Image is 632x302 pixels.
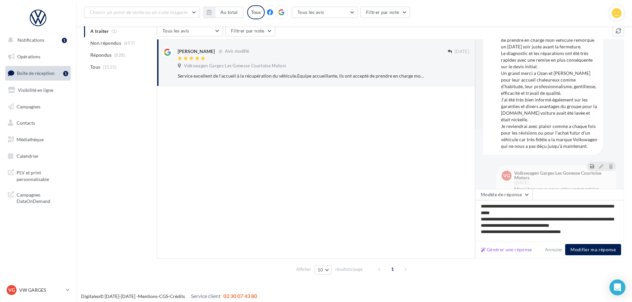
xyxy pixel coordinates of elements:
div: Merci beaucoup pour votre commentaire détaillé qui récompense le travail de l'équipe. C'est exact... [514,186,611,232]
span: Volkswagen Garges Les Gonesse Courtoise Motors [184,63,286,69]
span: 02 30 07 43 80 [223,293,257,299]
span: (697) [124,40,135,46]
span: VG [8,287,15,293]
a: Boîte de réception1 [4,66,72,80]
a: PLV et print personnalisable [4,165,72,185]
span: Campagnes DataOnDemand [17,190,68,205]
span: 10 [318,267,323,272]
span: (828) [114,52,125,58]
button: Au total [203,7,244,18]
button: Tous les avis [157,25,223,36]
button: Annuler [542,246,565,254]
a: Visibilité en ligne [4,83,72,97]
span: VG [503,172,510,179]
button: Au total [215,7,244,18]
span: 1 [387,264,398,274]
button: Modifier ma réponse [565,244,621,255]
a: Calendrier [4,149,72,163]
a: Médiathèque [4,133,72,147]
span: Choisir un point de vente ou un code magasin [90,9,188,15]
span: (1525) [103,64,117,70]
span: Répondus [90,52,112,58]
div: 1 [62,38,67,43]
a: VG VW GARGES [5,284,71,296]
span: Contacts [17,120,35,126]
button: Tous les avis [292,7,358,18]
button: Filtrer par note [225,25,275,36]
a: Campagnes DataOnDemand [4,188,72,207]
span: Notifications [18,37,44,43]
a: Crédits [170,293,185,299]
button: Choisir un point de vente ou un code magasin [84,7,200,18]
span: Visibilité en ligne [18,87,53,93]
button: Générer une réponse [478,246,535,254]
span: résultats/page [335,266,363,272]
div: Tous [247,5,265,19]
span: Avis modifié [225,49,249,54]
div: Service excellent de l'accueil à la récupération du véhicule.Equipe accueillante, ils ont accepté... [501,24,598,150]
div: [PERSON_NAME] [178,48,215,55]
span: Non répondus [90,40,121,46]
button: Filtrer par note [360,7,410,18]
div: Service excellent de l'accueil à la récupération du véhicule.Equipe accueillante, ils ont accepté... [178,73,426,79]
button: 10 [315,265,332,274]
span: Service client [191,293,221,299]
p: VW GARGES [19,287,63,293]
span: Campagnes [17,103,40,109]
span: Calendrier [17,153,39,159]
span: PLV et print personnalisable [17,168,68,182]
button: Modèle de réponse [475,189,533,200]
div: Volkswagen Garges Les Gonesse Courtoise Motors [514,171,609,180]
span: Tous les avis [297,9,324,15]
span: Boîte de réception [17,70,55,76]
span: Afficher [296,266,311,272]
a: Contacts [4,116,72,130]
div: Open Intercom Messenger [609,279,625,295]
a: Digitaleo [81,293,100,299]
span: Opérations [17,54,40,59]
span: [DATE] [455,49,469,55]
a: Opérations [4,50,72,64]
a: Campagnes [4,100,72,114]
span: Médiathèque [17,137,44,142]
div: 1 [63,71,68,76]
a: Mentions [138,293,158,299]
span: Tous [90,64,100,70]
a: CGS [159,293,168,299]
span: © [DATE]-[DATE] - - - [81,293,257,299]
button: Notifications 1 [4,33,69,47]
span: Tous les avis [162,28,189,33]
span: [DATE] [514,181,529,185]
